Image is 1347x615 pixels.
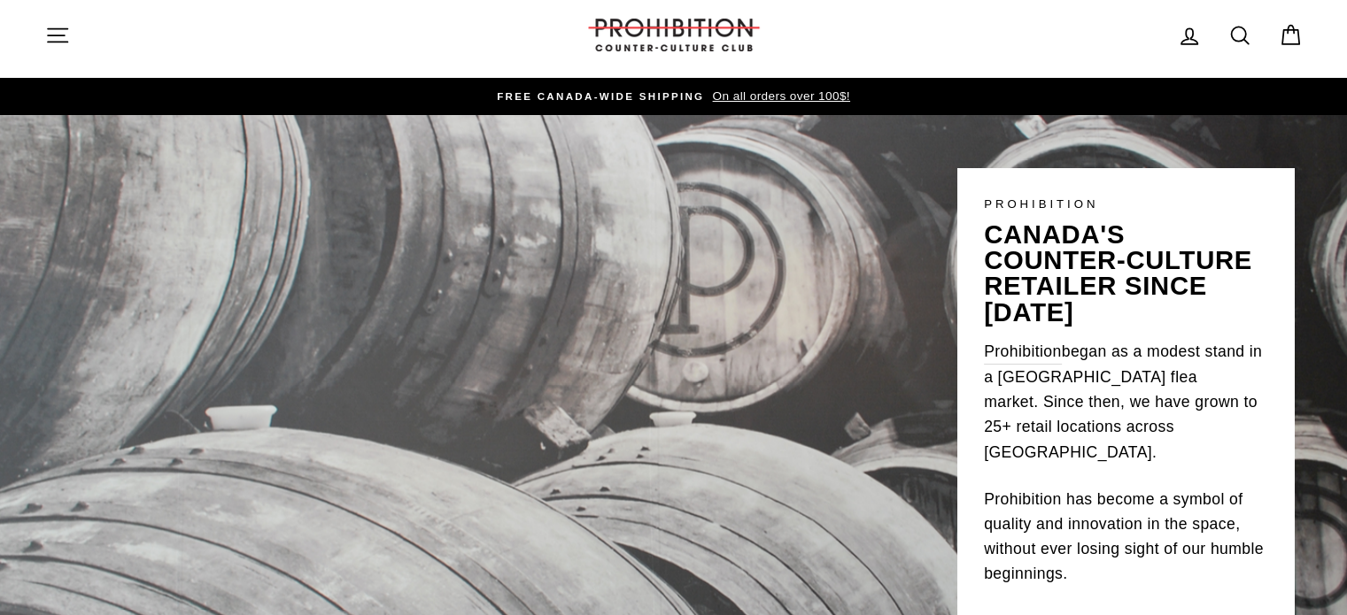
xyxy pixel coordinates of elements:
p: canada's counter-culture retailer since [DATE] [984,222,1267,326]
p: began as a modest stand in a [GEOGRAPHIC_DATA] flea market. Since then, we have grown to 25+ reta... [984,339,1267,465]
a: FREE CANADA-WIDE SHIPPING On all orders over 100$! [50,87,1298,106]
span: FREE CANADA-WIDE SHIPPING [497,91,704,102]
p: PROHIBITION [984,195,1267,213]
span: On all orders over 100$! [708,89,849,103]
p: Prohibition has become a symbol of quality and innovation in the space, without ever losing sight... [984,487,1267,587]
img: PROHIBITION COUNTER-CULTURE CLUB [585,19,763,51]
a: Prohibition [984,339,1062,365]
